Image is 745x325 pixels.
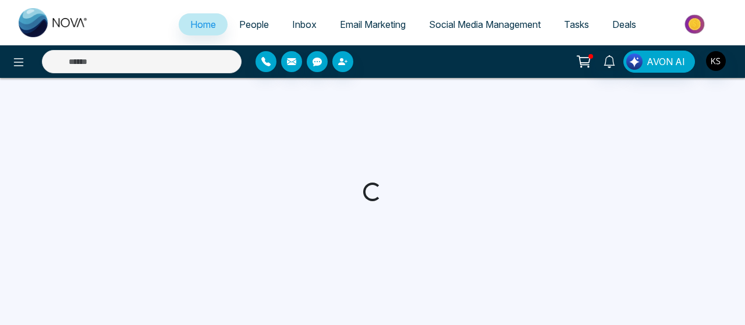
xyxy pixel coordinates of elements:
span: Social Media Management [429,19,541,30]
a: Home [179,13,228,35]
button: AVON AI [623,51,695,73]
img: Nova CRM Logo [19,8,88,37]
a: Email Marketing [328,13,417,35]
span: AVON AI [647,55,685,69]
span: Email Marketing [340,19,406,30]
a: Deals [601,13,648,35]
img: Lead Flow [626,53,643,70]
img: User Avatar [706,51,726,71]
span: People [239,19,269,30]
span: Inbox [292,19,317,30]
span: Home [190,19,216,30]
a: Social Media Management [417,13,552,35]
span: Tasks [564,19,589,30]
img: Market-place.gif [654,11,738,37]
span: Deals [612,19,636,30]
a: People [228,13,281,35]
a: Inbox [281,13,328,35]
a: Tasks [552,13,601,35]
